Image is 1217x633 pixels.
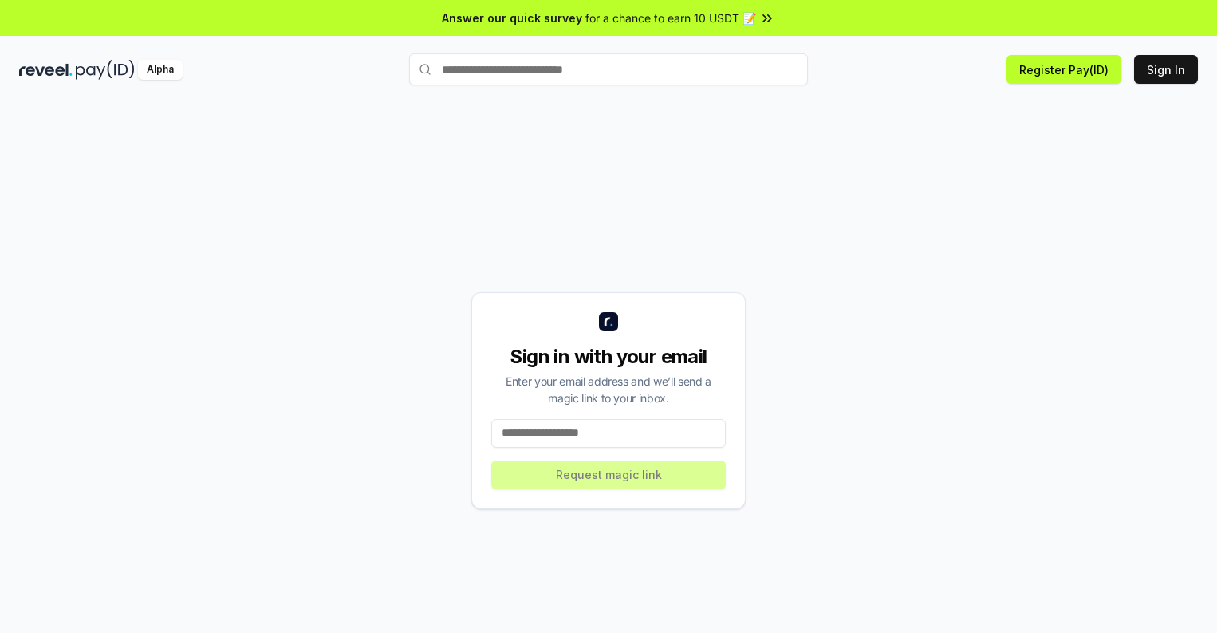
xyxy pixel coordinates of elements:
img: pay_id [76,60,135,80]
button: Register Pay(ID) [1006,55,1121,84]
img: logo_small [599,312,618,331]
div: Enter your email address and we’ll send a magic link to your inbox. [491,373,726,406]
span: Answer our quick survey [442,10,582,26]
div: Sign in with your email [491,344,726,370]
div: Alpha [138,60,183,80]
span: for a chance to earn 10 USDT 📝 [585,10,756,26]
button: Sign In [1134,55,1198,84]
img: reveel_dark [19,60,73,80]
